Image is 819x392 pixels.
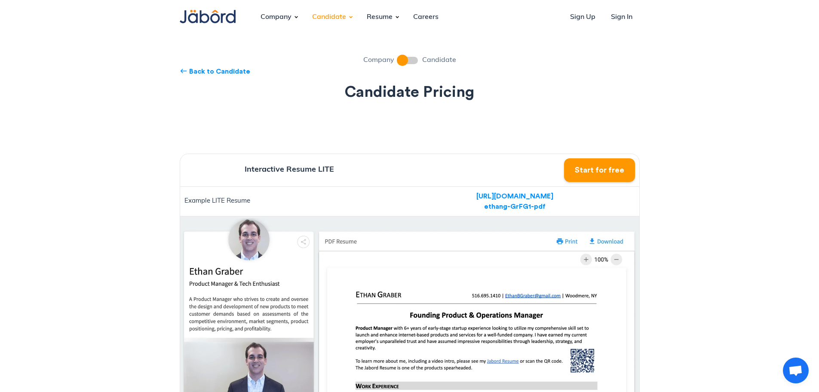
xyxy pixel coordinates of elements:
[422,55,456,65] span: Candidate
[564,158,635,182] a: Start for free
[254,6,298,29] div: Company
[363,55,394,65] span: Company
[180,10,236,23] img: Jabord
[180,84,640,101] h1: Candidate Pricing
[180,65,640,77] a: westBack to Candidate
[189,66,250,77] div: Back to Candidate
[476,191,553,212] a: [URL][DOMAIN_NAME]ethang-GrFG1-pdf
[575,165,624,175] div: Start for free
[305,6,353,29] div: Candidate
[245,166,334,174] strong: Interactive Resume LITE
[360,6,399,29] div: Resume
[783,358,809,383] a: Open chat
[604,6,639,29] a: Sign In
[406,6,445,29] a: Careers
[563,6,602,29] a: Sign Up
[184,197,388,207] h5: Example LITE Resume
[180,65,187,77] div: west
[476,191,553,212] div: [URL][DOMAIN_NAME] ethang-GrFG1-pdf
